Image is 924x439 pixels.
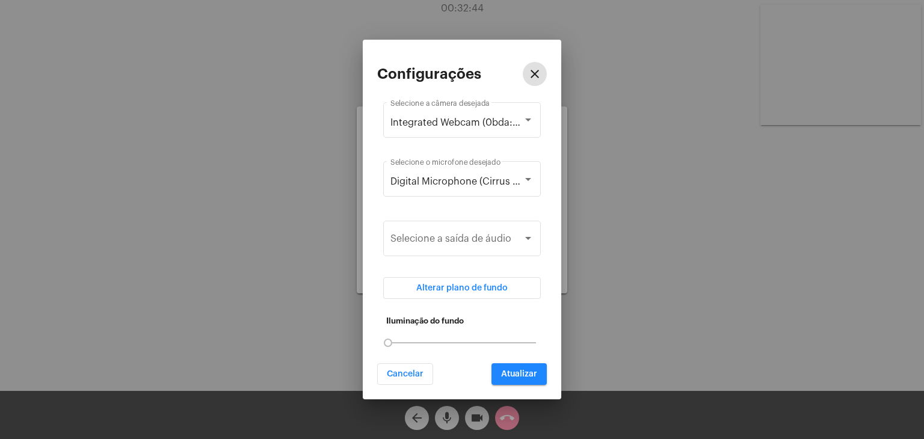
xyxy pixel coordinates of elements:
span: Integrated Webcam (0bda:5522) [390,118,537,127]
h2: Configurações [377,66,481,82]
button: Atualizar [491,363,547,385]
span: Cancelar [387,370,423,378]
span: Atualizar [501,370,537,378]
h5: Iluminação do fundo [386,317,538,325]
button: Cancelar [377,363,433,385]
mat-icon: close [528,67,542,81]
span: Alterar plano de fundo [416,284,508,292]
button: Alterar plano de fundo [383,277,541,299]
span: Digital Microphone (Cirrus Logic High Definition Audio) [390,177,641,186]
